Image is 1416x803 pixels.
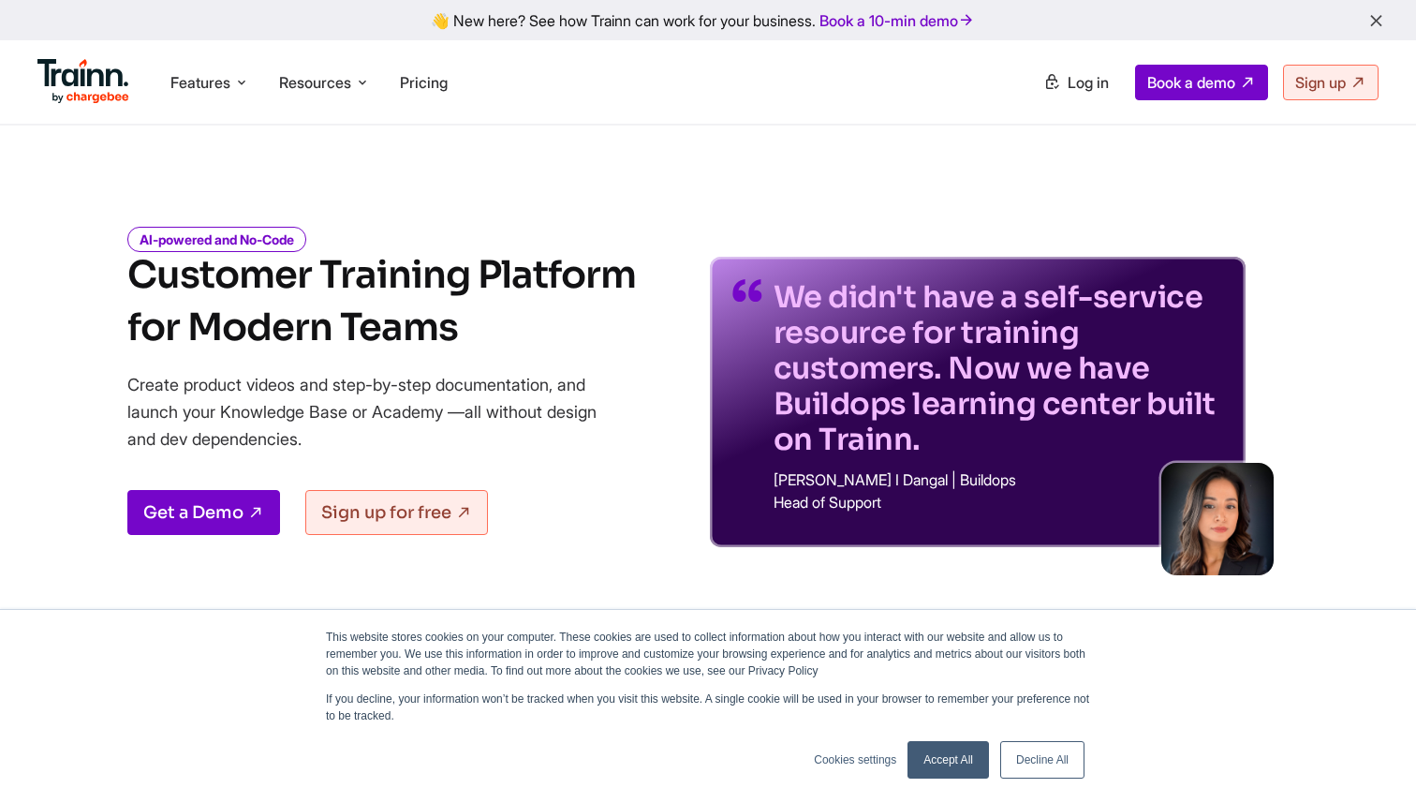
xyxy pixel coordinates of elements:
[907,741,989,779] a: Accept All
[170,72,230,93] span: Features
[1135,65,1268,100] a: Book a demo
[127,490,280,535] a: Get a Demo
[1161,463,1274,575] img: sabina-buildops.d2e8138.png
[305,490,488,535] a: Sign up for free
[11,11,1405,29] div: 👋 New here? See how Trainn can work for your business.
[774,495,1223,510] p: Head of Support
[1000,741,1084,779] a: Decline All
[814,751,896,768] a: Cookies settings
[1032,66,1120,99] a: Log in
[1283,65,1379,100] a: Sign up
[774,279,1223,457] p: We didn't have a self-service resource for training customers. Now we have Buildops learning cent...
[400,73,448,92] a: Pricing
[127,249,636,354] h1: Customer Training Platform for Modern Teams
[1147,73,1235,92] span: Book a demo
[326,691,1090,724] p: If you decline, your information won’t be tracked when you visit this website. A single cookie wi...
[1068,73,1109,92] span: Log in
[279,72,351,93] span: Resources
[1295,73,1346,92] span: Sign up
[816,7,979,34] a: Book a 10-min demo
[127,371,624,453] p: Create product videos and step-by-step documentation, and launch your Knowledge Base or Academy —...
[326,629,1090,679] p: This website stores cookies on your computer. These cookies are used to collect information about...
[732,279,762,302] img: quotes-purple.41a7099.svg
[127,227,306,252] i: AI-powered and No-Code
[774,472,1223,487] p: [PERSON_NAME] I Dangal | Buildops
[37,59,129,104] img: Trainn Logo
